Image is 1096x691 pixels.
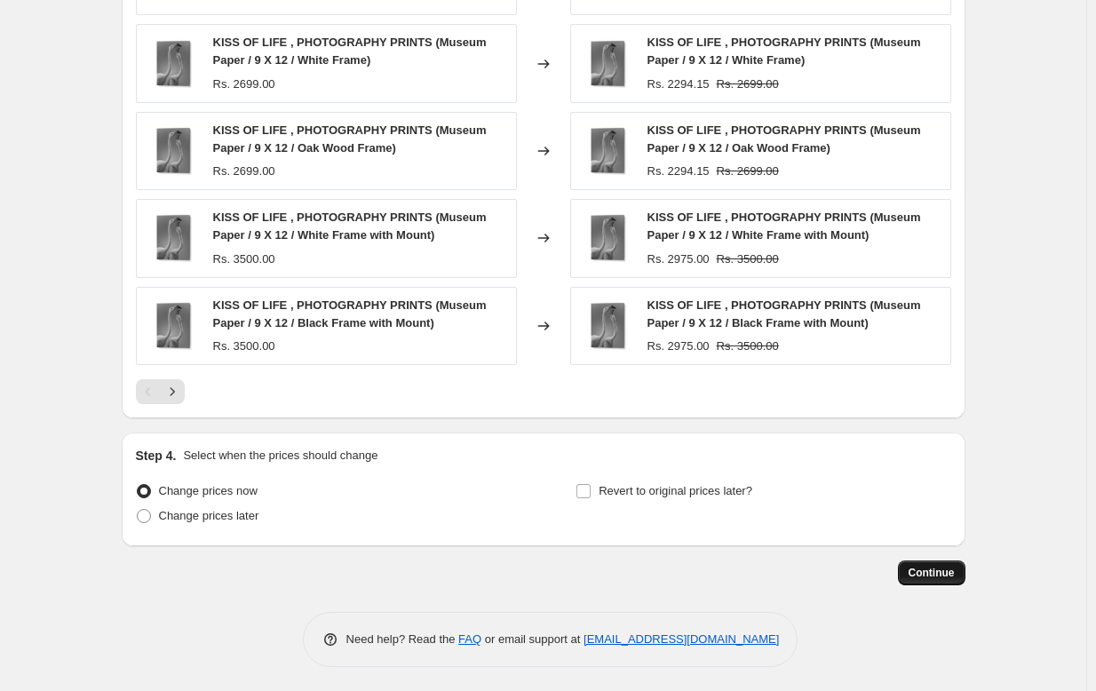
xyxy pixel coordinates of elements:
[213,75,275,93] div: Rs. 2699.00
[213,298,487,330] span: KISS OF LIFE , PHOTOGRAPHY PRINTS (Museum Paper / 9 X 12 / Black Frame with Mount)
[160,379,185,404] button: Next
[213,250,275,268] div: Rs. 3500.00
[647,75,710,93] div: Rs. 2294.15
[898,560,965,585] button: Continue
[346,632,459,646] span: Need help? Read the
[580,124,633,178] img: KW1747509GW-resized_80x.jpg
[647,338,710,355] div: Rs. 2975.00
[159,509,259,522] span: Change prices later
[481,632,584,646] span: or email support at
[580,37,633,91] img: KW1747509GW-resized_80x.jpg
[647,163,710,180] div: Rs. 2294.15
[213,36,487,67] span: KISS OF LIFE , PHOTOGRAPHY PRINTS (Museum Paper / 9 X 12 / White Frame)
[647,123,921,155] span: KISS OF LIFE , PHOTOGRAPHY PRINTS (Museum Paper / 9 X 12 / Oak Wood Frame)
[213,123,487,155] span: KISS OF LIFE , PHOTOGRAPHY PRINTS (Museum Paper / 9 X 12 / Oak Wood Frame)
[213,338,275,355] div: Rs. 3500.00
[136,379,185,404] nav: Pagination
[146,299,199,353] img: KW1747509GW-resized_80x.jpg
[599,484,752,497] span: Revert to original prices later?
[183,447,377,465] p: Select when the prices should change
[584,632,779,646] a: [EMAIL_ADDRESS][DOMAIN_NAME]
[146,211,199,265] img: KW1747509GW-resized_80x.jpg
[146,37,199,91] img: KW1747509GW-resized_80x.jpg
[717,250,779,268] strike: Rs. 3500.00
[146,124,199,178] img: KW1747509GW-resized_80x.jpg
[717,75,779,93] strike: Rs. 2699.00
[213,163,275,180] div: Rs. 2699.00
[909,566,955,580] span: Continue
[458,632,481,646] a: FAQ
[580,211,633,265] img: KW1747509GW-resized_80x.jpg
[647,210,921,242] span: KISS OF LIFE , PHOTOGRAPHY PRINTS (Museum Paper / 9 X 12 / White Frame with Mount)
[213,210,487,242] span: KISS OF LIFE , PHOTOGRAPHY PRINTS (Museum Paper / 9 X 12 / White Frame with Mount)
[136,447,177,465] h2: Step 4.
[717,163,779,180] strike: Rs. 2699.00
[717,338,779,355] strike: Rs. 3500.00
[647,298,921,330] span: KISS OF LIFE , PHOTOGRAPHY PRINTS (Museum Paper / 9 X 12 / Black Frame with Mount)
[580,299,633,353] img: KW1747509GW-resized_80x.jpg
[647,250,710,268] div: Rs. 2975.00
[647,36,921,67] span: KISS OF LIFE , PHOTOGRAPHY PRINTS (Museum Paper / 9 X 12 / White Frame)
[159,484,258,497] span: Change prices now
